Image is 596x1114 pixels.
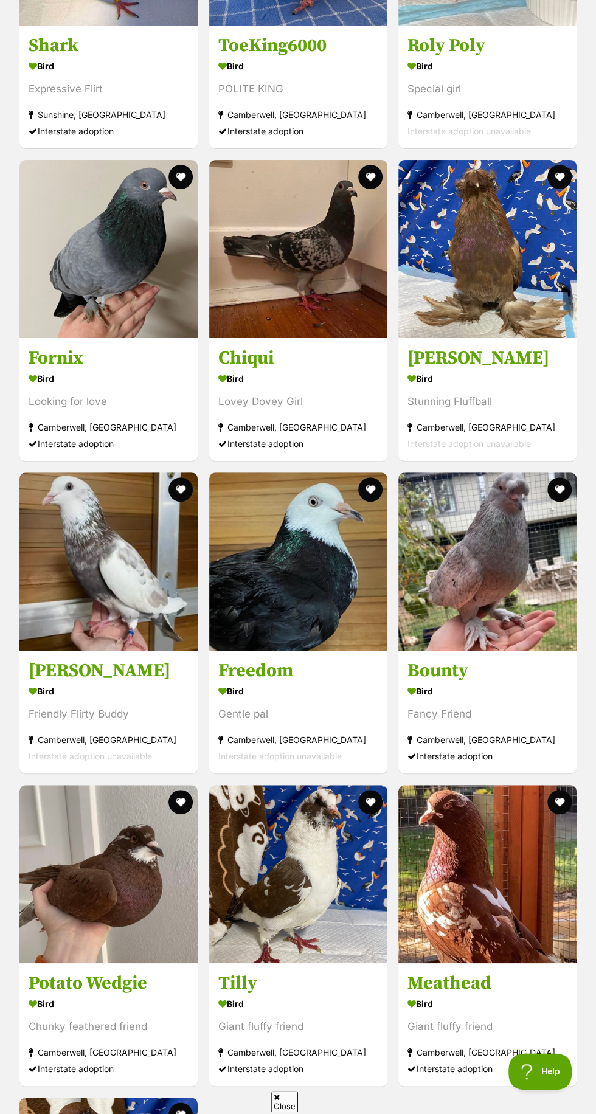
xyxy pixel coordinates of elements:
[209,25,387,148] a: ToeKing6000 Bird POLITE KING Camberwell, [GEOGRAPHIC_DATA] Interstate adoption favourite
[19,650,198,773] a: [PERSON_NAME] Bird Friendly Flirty Buddy Camberwell, [GEOGRAPHIC_DATA] Interstate adoption unavai...
[29,659,189,682] h3: [PERSON_NAME]
[407,370,567,387] div: Bird
[218,435,378,452] div: Interstate adoption
[218,995,378,1012] div: Bird
[29,732,189,748] div: Camberwell, [GEOGRAPHIC_DATA]
[407,34,567,57] h3: Roly Poly
[358,790,382,814] button: favourite
[398,785,577,963] img: Meathead
[29,706,189,722] div: Friendly Flirty Buddy
[398,650,577,773] a: Bounty Bird Fancy Friend Camberwell, [GEOGRAPHIC_DATA] Interstate adoption favourite
[218,81,378,97] div: POLITE KING
[209,160,387,338] img: Chiqui
[547,165,572,189] button: favourite
[218,370,378,387] div: Bird
[398,160,577,338] img: Eddie
[218,682,378,700] div: Bird
[218,57,378,75] div: Bird
[407,419,567,435] div: Camberwell, [GEOGRAPHIC_DATA]
[407,81,567,97] div: Special girl
[407,106,567,123] div: Camberwell, [GEOGRAPHIC_DATA]
[398,25,577,148] a: Roly Poly Bird Special girl Camberwell, [GEOGRAPHIC_DATA] Interstate adoption unavailable favourite
[19,472,198,651] img: Mozart
[547,790,572,814] button: favourite
[218,419,378,435] div: Camberwell, [GEOGRAPHIC_DATA]
[29,682,189,700] div: Bird
[218,972,378,995] h3: Tilly
[358,165,382,189] button: favourite
[218,123,378,139] div: Interstate adoption
[209,650,387,773] a: Freedom Bird Gentle pal Camberwell, [GEOGRAPHIC_DATA] Interstate adoption unavailable favourite
[218,751,342,761] span: Interstate adoption unavailable
[29,34,189,57] h3: Shark
[218,1044,378,1060] div: Camberwell, [GEOGRAPHIC_DATA]
[218,659,378,682] h3: Freedom
[218,706,378,722] div: Gentle pal
[19,963,198,1086] a: Potato Wedgie Bird Chunky feathered friend Camberwell, [GEOGRAPHIC_DATA] Interstate adoption favo...
[398,337,577,461] a: [PERSON_NAME] Bird Stunning Fluffball Camberwell, [GEOGRAPHIC_DATA] Interstate adoption unavailab...
[358,477,382,502] button: favourite
[407,972,567,995] h3: Meathead
[407,659,567,682] h3: Bounty
[407,995,567,1012] div: Bird
[407,1044,567,1060] div: Camberwell, [GEOGRAPHIC_DATA]
[218,34,378,57] h3: ToeKing6000
[209,963,387,1086] a: Tilly Bird Giant fluffy friend Camberwell, [GEOGRAPHIC_DATA] Interstate adoption favourite
[29,972,189,995] h3: Potato Wedgie
[407,682,567,700] div: Bird
[407,438,531,449] span: Interstate adoption unavailable
[218,347,378,370] h3: Chiqui
[218,393,378,410] div: Lovey Dovey Girl
[29,57,189,75] div: Bird
[19,160,198,338] img: Fornix
[29,419,189,435] div: Camberwell, [GEOGRAPHIC_DATA]
[407,393,567,410] div: Stunning Fluffball
[508,1053,572,1090] iframe: Help Scout Beacon - Open
[218,1019,378,1035] div: Giant fluffy friend
[29,81,189,97] div: Expressive Flirt
[218,106,378,123] div: Camberwell, [GEOGRAPHIC_DATA]
[271,1091,298,1112] span: Close
[407,347,567,370] h3: [PERSON_NAME]
[29,393,189,410] div: Looking for love
[168,477,193,502] button: favourite
[209,472,387,651] img: Freedom
[29,1060,189,1077] div: Interstate adoption
[19,25,198,148] a: Shark Bird Expressive Flirt Sunshine, [GEOGRAPHIC_DATA] Interstate adoption favourite
[209,337,387,461] a: Chiqui Bird Lovey Dovey Girl Camberwell, [GEOGRAPHIC_DATA] Interstate adoption favourite
[547,477,572,502] button: favourite
[168,165,193,189] button: favourite
[19,337,198,461] a: Fornix Bird Looking for love Camberwell, [GEOGRAPHIC_DATA] Interstate adoption favourite
[407,732,567,748] div: Camberwell, [GEOGRAPHIC_DATA]
[209,785,387,963] img: Tilly
[29,1044,189,1060] div: Camberwell, [GEOGRAPHIC_DATA]
[29,1019,189,1035] div: Chunky feathered friend
[407,1019,567,1035] div: Giant fluffy friend
[29,347,189,370] h3: Fornix
[29,123,189,139] div: Interstate adoption
[29,995,189,1012] div: Bird
[218,732,378,748] div: Camberwell, [GEOGRAPHIC_DATA]
[407,126,531,136] span: Interstate adoption unavailable
[29,751,152,761] span: Interstate adoption unavailable
[29,435,189,452] div: Interstate adoption
[19,785,198,963] img: Potato Wedgie
[398,963,577,1086] a: Meathead Bird Giant fluffy friend Camberwell, [GEOGRAPHIC_DATA] Interstate adoption favourite
[398,472,577,651] img: Bounty
[29,106,189,123] div: Sunshine, [GEOGRAPHIC_DATA]
[407,1060,567,1077] div: Interstate adoption
[407,748,567,764] div: Interstate adoption
[407,57,567,75] div: Bird
[407,706,567,722] div: Fancy Friend
[29,370,189,387] div: Bird
[168,790,193,814] button: favourite
[218,1060,378,1077] div: Interstate adoption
